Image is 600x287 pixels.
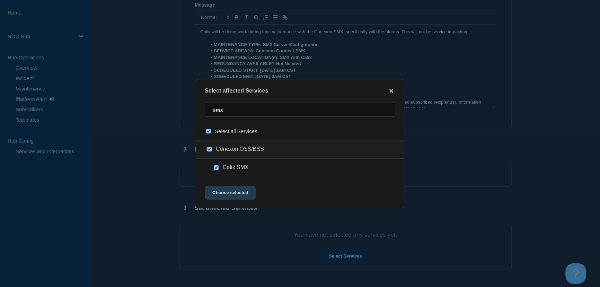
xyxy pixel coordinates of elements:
div: Conexon OSS/BSS [196,140,404,159]
input: Calix SMX checkbox [214,165,219,170]
input: Conexon OSS/BSS checkbox [207,147,212,151]
span: Select all Services [215,128,257,134]
button: Choose selected [205,186,256,200]
input: Search [205,103,395,117]
input: select all checkbox [206,129,211,133]
div: Select affected Services [196,88,404,94]
button: close button [387,88,395,94]
span: Calix SMX [223,164,249,171]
